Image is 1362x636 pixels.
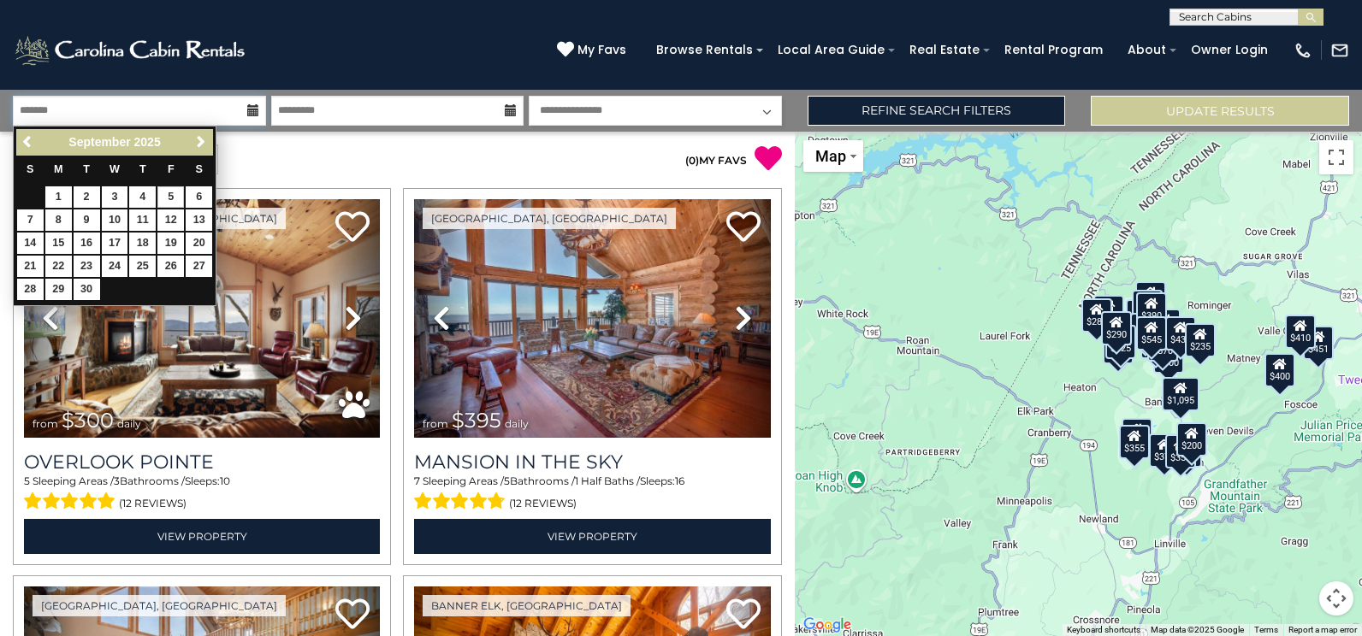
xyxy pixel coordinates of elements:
[129,186,156,208] a: 4
[1303,326,1334,360] div: $451
[414,474,420,487] span: 7
[1162,377,1199,411] div: $1,095
[45,233,72,254] a: 15
[129,233,156,254] a: 18
[799,614,856,636] a: Open this area in Google Maps (opens a new window)
[45,186,72,208] a: 1
[18,132,39,153] a: Previous
[505,417,529,430] span: daily
[414,519,770,554] a: View Property
[1185,323,1216,357] div: $235
[102,209,128,231] a: 10
[1135,281,1166,315] div: $325
[220,474,230,487] span: 10
[45,256,72,277] a: 22
[83,163,90,175] span: Tuesday
[24,450,380,474] a: Overlook Pointe
[1137,292,1168,327] div: $390
[577,41,626,59] span: My Favs
[129,209,156,231] a: 11
[685,154,747,167] a: (0)MY FAVS
[17,209,44,231] a: 7
[157,209,184,231] a: 12
[68,135,130,149] span: September
[13,33,250,68] img: White-1-2.png
[17,256,44,277] a: 21
[157,186,184,208] a: 5
[157,256,184,277] a: 26
[117,417,141,430] span: daily
[1319,140,1353,174] button: Toggle fullscreen view
[414,199,770,438] img: thumbnail_163263808.jpeg
[129,256,156,277] a: 25
[414,474,770,515] div: Sleeping Areas / Bathrooms / Sleeps:
[33,595,286,616] a: [GEOGRAPHIC_DATA], [GEOGRAPHIC_DATA]
[190,132,211,153] a: Next
[119,492,187,515] span: (12 reviews)
[1122,418,1153,452] div: $225
[157,233,184,254] a: 19
[726,209,761,246] a: Add to favorites
[1182,37,1276,63] a: Owner Login
[186,256,212,277] a: 27
[17,233,44,254] a: 14
[74,279,100,300] a: 30
[74,256,100,277] a: 23
[1119,37,1175,63] a: About
[45,279,72,300] a: 29
[168,163,175,175] span: Friday
[24,199,380,438] img: thumbnail_163477009.jpeg
[1330,41,1349,60] img: mail-regular-white.png
[62,408,114,433] span: $300
[110,163,120,175] span: Wednesday
[114,474,120,487] span: 3
[335,597,370,633] a: Add to favorites
[102,256,128,277] a: 24
[1119,425,1150,459] div: $355
[45,209,72,231] a: 8
[1151,625,1244,634] span: Map data ©2025 Google
[423,208,676,229] a: [GEOGRAPHIC_DATA], [GEOGRAPHIC_DATA]
[194,135,208,149] span: Next
[1081,298,1112,333] div: $285
[423,595,631,616] a: Banner Elk, [GEOGRAPHIC_DATA]
[1319,581,1353,615] button: Map camera controls
[335,209,370,246] a: Add to favorites
[74,186,100,208] a: 2
[54,163,63,175] span: Monday
[1101,311,1132,345] div: $290
[1165,316,1196,350] div: $430
[33,417,58,430] span: from
[1176,422,1207,456] div: $200
[685,154,699,167] span: ( )
[74,209,100,231] a: 9
[1094,295,1125,329] div: $720
[423,417,448,430] span: from
[648,37,761,63] a: Browse Rentals
[24,519,380,554] a: View Property
[901,37,988,63] a: Real Estate
[1166,434,1197,468] div: $350
[1126,299,1157,333] div: $425
[726,597,761,633] a: Add to favorites
[27,163,33,175] span: Sunday
[1294,41,1312,60] img: phone-regular-white.png
[815,147,846,165] span: Map
[102,233,128,254] a: 17
[808,96,1066,126] a: Refine Search Filters
[452,408,501,433] span: $395
[557,41,631,60] a: My Favs
[1067,624,1140,636] button: Keyboard shortcuts
[769,37,893,63] a: Local Area Guide
[675,474,684,487] span: 16
[102,186,128,208] a: 3
[1103,330,1134,364] div: $650
[414,450,770,474] a: Mansion In The Sky
[1132,290,1163,324] div: $310
[186,209,212,231] a: 13
[1285,315,1316,349] div: $410
[186,233,212,254] a: 20
[509,492,577,515] span: (12 reviews)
